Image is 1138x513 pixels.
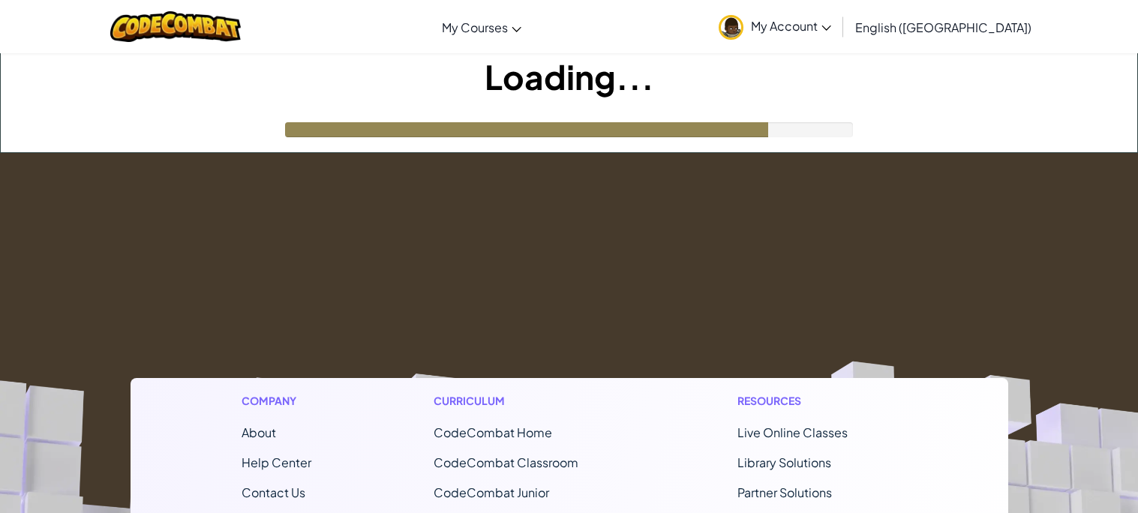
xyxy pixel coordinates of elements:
[242,424,276,440] a: About
[711,3,839,50] a: My Account
[242,393,311,409] h1: Company
[719,15,743,40] img: avatar
[434,393,615,409] h1: Curriculum
[242,484,305,500] span: Contact Us
[434,484,549,500] a: CodeCombat Junior
[848,7,1039,47] a: English ([GEOGRAPHIC_DATA])
[737,484,832,500] a: Partner Solutions
[737,454,831,470] a: Library Solutions
[434,424,552,440] span: CodeCombat Home
[1,53,1137,100] h1: Loading...
[434,7,529,47] a: My Courses
[434,454,578,470] a: CodeCombat Classroom
[737,424,848,440] a: Live Online Classes
[442,19,508,35] span: My Courses
[242,454,311,470] a: Help Center
[110,11,242,42] img: CodeCombat logo
[855,19,1031,35] span: English ([GEOGRAPHIC_DATA])
[751,18,831,34] span: My Account
[737,393,897,409] h1: Resources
